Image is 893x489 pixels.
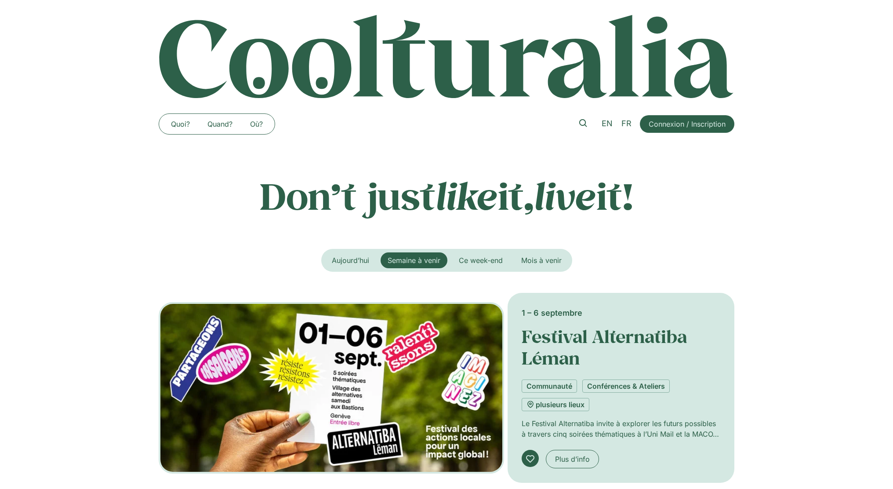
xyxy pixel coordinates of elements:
[582,380,670,393] a: Conférences & Ateliers
[522,380,577,393] a: Communauté
[241,117,272,131] a: Où?
[617,117,636,130] a: FR
[649,119,726,129] span: Connexion / Inscription
[332,256,369,265] span: Aujourd’hui
[621,119,632,128] span: FR
[459,256,503,265] span: Ce week-end
[640,115,734,133] a: Connexion / Inscription
[162,117,199,131] a: Quoi?
[522,325,687,369] a: Festival Alternatiba Léman
[521,256,562,265] span: Mois à venir
[199,117,241,131] a: Quand?
[546,450,599,468] a: Plus d’info
[522,418,720,439] p: Le Festival Alternatiba invite à explorer les futurs possibles à travers cinq soirées thématiques...
[597,117,617,130] a: EN
[522,307,720,319] div: 1 – 6 septembre
[162,117,272,131] nav: Menu
[436,171,498,220] em: like
[159,174,734,218] p: Don’t just it, it!
[388,256,440,265] span: Semaine à venir
[555,454,590,464] span: Plus d’info
[534,171,596,220] em: live
[602,119,613,128] span: EN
